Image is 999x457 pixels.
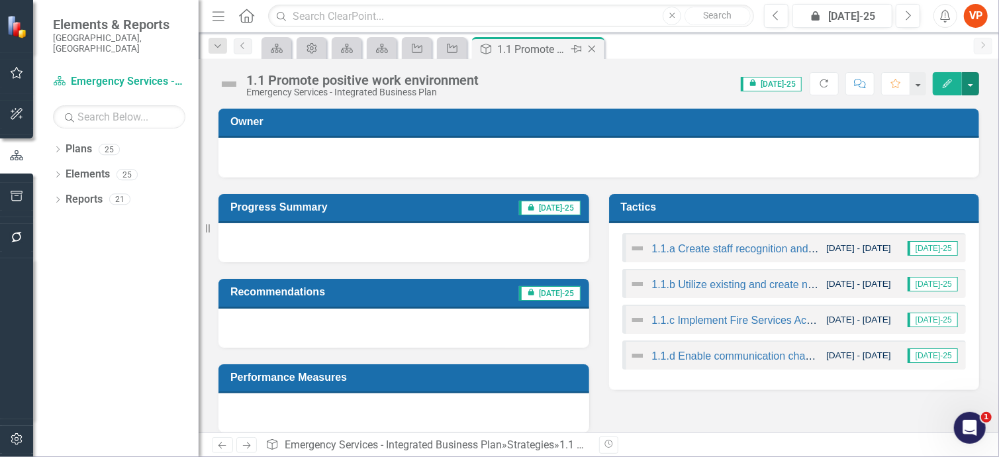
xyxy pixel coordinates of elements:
div: Emergency Services - Integrated Business Plan [246,87,479,97]
h3: Tactics [621,201,973,213]
button: [DATE]-25 [792,4,892,28]
img: Not Defined [630,312,645,328]
iframe: Intercom live chat [954,412,986,444]
div: 1.1 Promote positive work environment [497,41,568,58]
a: Emergency Services - Integrated Business Plan [285,438,502,451]
a: Reports [66,192,103,207]
small: [DATE] - [DATE] [826,242,891,254]
input: Search Below... [53,105,185,128]
div: 1.1 Promote positive work environment [246,73,479,87]
h3: Progress Summary [230,201,444,213]
a: 1.1.a Create staff recognition and appreciation opportunities [652,243,933,254]
a: Strategies [507,438,554,451]
div: 25 [117,169,138,180]
span: [DATE]-25 [908,348,958,363]
span: Elements & Reports [53,17,185,32]
div: » » [265,438,589,453]
span: [DATE]-25 [519,201,580,215]
span: [DATE]-25 [908,313,958,327]
button: VP [964,4,988,28]
img: Not Defined [630,276,645,292]
div: [DATE]-25 [797,9,888,25]
small: [DATE] - [DATE] [826,349,891,362]
a: 1.1.c Implement Fire Services Action Plan [652,315,848,326]
span: [DATE]-25 [741,77,802,91]
span: [DATE]-25 [908,277,958,291]
div: 25 [99,144,120,155]
span: [DATE]-25 [519,286,580,301]
small: [DATE] - [DATE] [826,278,891,290]
img: ClearPoint Strategy [6,15,30,38]
div: 21 [109,194,130,205]
a: Elements [66,167,110,182]
span: [DATE]-25 [908,241,958,256]
img: Not Defined [630,240,645,256]
span: 1 [981,412,992,423]
span: Search [704,10,732,21]
img: Not Defined [630,348,645,364]
h3: Performance Measures [230,371,582,383]
h3: Recommendations [230,285,442,298]
h3: Owner [230,115,972,128]
button: Search [685,7,751,25]
div: 1.1 Promote positive work environment [559,438,741,451]
small: [DATE] - [DATE] [826,313,891,326]
a: Emergency Services - Integrated Business Plan [53,74,185,89]
a: 1.1.d Enable communication channels from staff to leadership. [652,350,945,362]
small: [GEOGRAPHIC_DATA], [GEOGRAPHIC_DATA] [53,32,185,54]
img: Not Defined [218,74,240,95]
input: Search ClearPoint... [268,5,754,28]
a: Plans [66,142,92,157]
